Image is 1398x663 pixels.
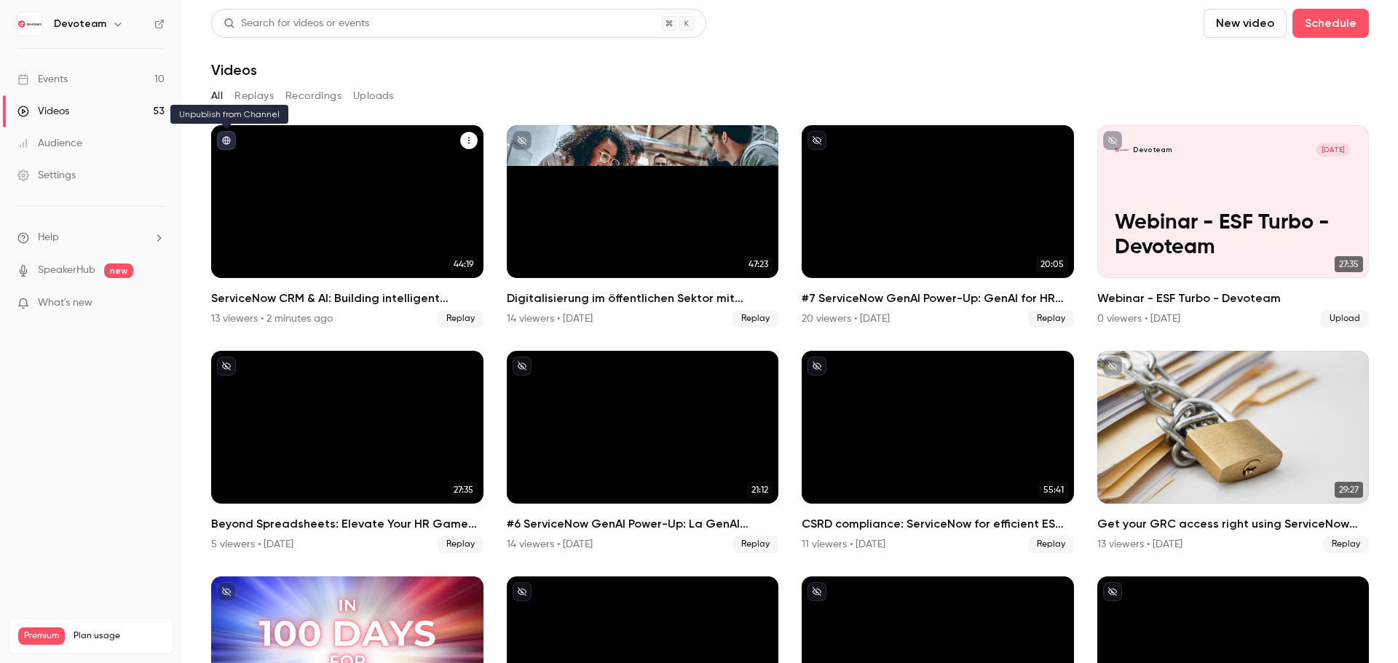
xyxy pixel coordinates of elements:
button: unpublished [1103,357,1122,376]
h2: Webinar - ESF Turbo - Devoteam [1097,290,1370,307]
li: Webinar - ESF Turbo - Devoteam [1097,125,1370,327]
h2: Digitalisierung im öffentlichen Sektor mit ServiceNow CRM [507,290,779,307]
span: Help [38,230,59,245]
li: Beyond Spreadsheets: Elevate Your HR Game with ServiceNow and ESF Turbo [211,351,483,553]
span: Replay [438,310,483,327]
div: 5 viewers • [DATE] [211,537,293,552]
li: help-dropdown-opener [17,230,165,245]
li: Get your GRC access right using ServiceNow Entity-Based Access [1097,351,1370,553]
li: Digitalisierung im öffentlichen Sektor mit ServiceNow CRM [507,125,779,327]
h1: Videos [211,61,257,79]
button: unpublished [807,582,826,601]
section: Videos [211,9,1369,654]
a: 47:23Digitalisierung im öffentlichen Sektor mit ServiceNow CRM14 viewers • [DATE]Replay [507,125,779,327]
img: Webinar - ESF Turbo - Devoteam [1115,143,1128,156]
h2: #7 ServiceNow GenAI Power-Up: GenAI for HR Service Delivery [802,290,1074,307]
button: unpublished [217,357,236,376]
a: Webinar - ESF Turbo - DevoteamDevoteam[DATE]Webinar - ESF Turbo - Devoteam27:35Webinar - ESF Turb... [1097,125,1370,327]
li: CSRD compliance: ServiceNow for efficient ESG reporting [802,351,1074,553]
span: Replay [438,536,483,553]
a: 20:05#7 ServiceNow GenAI Power-Up: GenAI for HR Service Delivery20 viewers • [DATE]Replay [802,125,1074,327]
p: Devoteam [1133,146,1172,155]
span: 44:19 [449,256,478,272]
span: Upload [1321,310,1369,327]
button: unpublished [807,357,826,376]
h2: Beyond Spreadsheets: Elevate Your HR Game with ServiceNow and ESF Turbo [211,515,483,533]
div: 14 viewers • [DATE] [507,311,593,326]
a: 21:12#6 ServiceNow GenAI Power-Up: La GenAI appliquée au CSM/FSM14 viewers • [DATE]Replay [507,351,779,553]
span: 55:41 [1039,482,1068,498]
span: new [104,263,133,278]
div: 13 viewers • [DATE] [1097,537,1182,552]
span: 29:27 [1335,482,1363,498]
span: Plan usage [74,630,164,642]
button: New video [1204,9,1287,38]
span: Premium [18,627,65,645]
div: Events [17,72,68,87]
li: #6 ServiceNow GenAI Power-Up: La GenAI appliquée au CSM/FSM [507,351,779,553]
a: 27:35Beyond Spreadsheets: Elevate Your HR Game with ServiceNow and ESF Turbo5 viewers • [DATE]Replay [211,351,483,553]
a: 55:41CSRD compliance: ServiceNow for efficient ESG reporting11 viewers • [DATE]Replay [802,351,1074,553]
div: 11 viewers • [DATE] [802,537,885,552]
div: Search for videos or events [224,16,369,31]
h2: #6 ServiceNow GenAI Power-Up: La GenAI appliquée au CSM/FSM [507,515,779,533]
div: 13 viewers • 2 minutes ago [211,311,333,326]
button: Recordings [285,84,341,108]
span: Replay [732,310,778,327]
div: Settings [17,168,76,183]
button: All [211,84,223,108]
button: unpublished [1103,131,1122,150]
span: [DATE] [1316,143,1351,156]
button: unpublished [1103,582,1122,601]
span: 27:35 [449,482,478,498]
button: unpublished [217,582,236,601]
h2: ServiceNow CRM & AI: Building intelligent customer relationships [211,290,483,307]
button: Schedule [1292,9,1369,38]
button: unpublished [513,131,532,150]
span: Replay [1028,536,1074,553]
img: Devoteam [18,12,42,36]
h2: Get your GRC access right using ServiceNow Entity-Based Access [1097,515,1370,533]
div: Videos [17,104,69,119]
p: Webinar - ESF Turbo - Devoteam [1115,211,1351,260]
span: Replay [1323,536,1369,553]
div: Audience [17,136,82,151]
button: unpublished [807,131,826,150]
div: 14 viewers • [DATE] [507,537,593,552]
span: Replay [1028,310,1074,327]
iframe: Noticeable Trigger [147,297,165,310]
li: ServiceNow CRM & AI: Building intelligent customer relationships [211,125,483,327]
h6: Devoteam [54,17,106,31]
span: What's new [38,295,92,311]
a: 29:27Get your GRC access right using ServiceNow Entity-Based Access13 viewers • [DATE]Replay [1097,351,1370,553]
span: 27:35 [1335,256,1363,272]
a: SpeakerHub [38,263,95,278]
button: Replays [234,84,274,108]
div: 20 viewers • [DATE] [802,311,890,326]
span: 47:23 [744,256,773,272]
button: Uploads [353,84,394,108]
div: 0 viewers • [DATE] [1097,311,1180,326]
span: Replay [732,536,778,553]
span: 21:12 [747,482,773,498]
button: unpublished [513,582,532,601]
button: unpublished [513,357,532,376]
button: published [217,131,236,150]
h2: CSRD compliance: ServiceNow for efficient ESG reporting [802,515,1074,533]
li: #7 ServiceNow GenAI Power-Up: GenAI for HR Service Delivery [802,125,1074,327]
span: 20:05 [1036,256,1068,272]
a: 44:19ServiceNow CRM & AI: Building intelligent customer relationships13 viewers • 2 minutes agoRe... [211,125,483,327]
